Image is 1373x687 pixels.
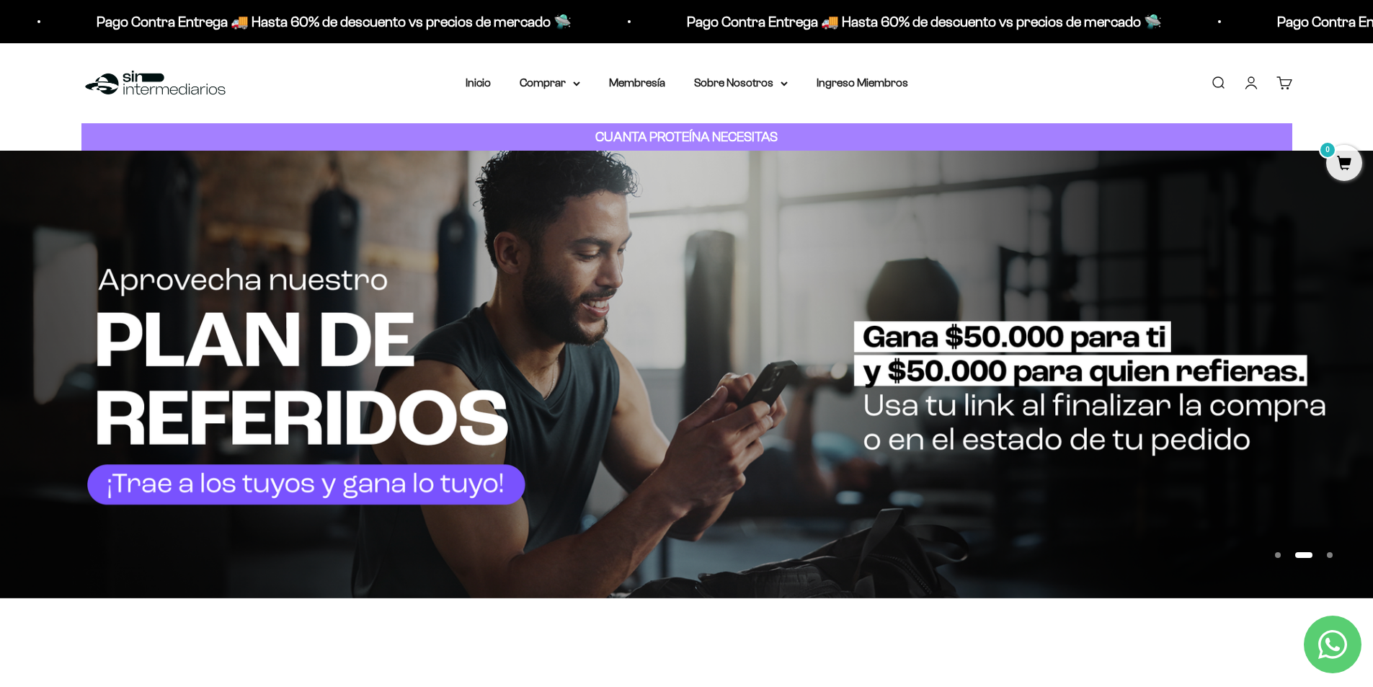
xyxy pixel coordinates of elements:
a: Ingreso Miembros [817,76,908,89]
summary: Comprar [520,74,580,92]
mark: 0 [1319,141,1336,159]
a: Inicio [466,76,491,89]
a: Membresía [609,76,665,89]
a: 0 [1326,156,1362,172]
summary: Sobre Nosotros [694,74,788,92]
p: Pago Contra Entrega 🚚 Hasta 60% de descuento vs precios de mercado 🛸 [41,10,516,33]
strong: CUANTA PROTEÍNA NECESITAS [595,129,778,144]
p: Pago Contra Entrega 🚚 Hasta 60% de descuento vs precios de mercado 🛸 [631,10,1106,33]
